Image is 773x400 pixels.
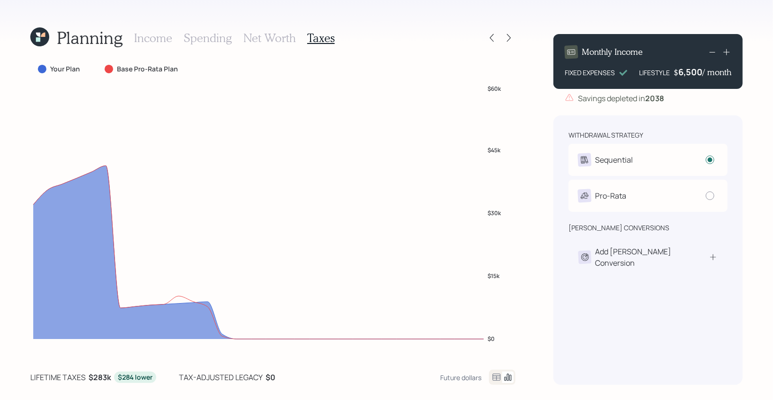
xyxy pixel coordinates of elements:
[578,93,664,104] div: Savings depleted in
[30,372,86,383] div: lifetime taxes
[702,67,731,78] h4: / month
[440,373,481,382] div: Future dollars
[488,85,502,93] tspan: $60k
[595,154,633,165] div: Sequential
[488,209,502,217] tspan: $30k
[582,47,643,57] h4: Monthly Income
[57,27,123,48] h1: Planning
[569,130,643,140] div: withdrawal strategy
[565,68,615,78] div: FIXED EXPENSES
[50,64,80,74] label: Your Plan
[307,31,335,45] h3: Taxes
[117,64,178,74] label: Base Pro-Rata Plan
[639,68,670,78] div: LIFESTYLE
[645,93,664,104] b: 2038
[595,246,709,269] div: Add [PERSON_NAME] Conversion
[678,66,702,78] div: 6,500
[488,335,495,343] tspan: $0
[569,223,669,233] div: [PERSON_NAME] conversions
[89,372,111,383] b: $283k
[179,372,263,383] div: tax-adjusted legacy
[595,190,626,201] div: Pro-Rata
[118,373,152,382] div: $284 lower
[488,146,501,154] tspan: $45k
[184,31,232,45] h3: Spending
[134,31,172,45] h3: Income
[243,31,296,45] h3: Net Worth
[266,372,275,383] b: $0
[674,67,678,78] h4: $
[488,272,500,280] tspan: $15k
